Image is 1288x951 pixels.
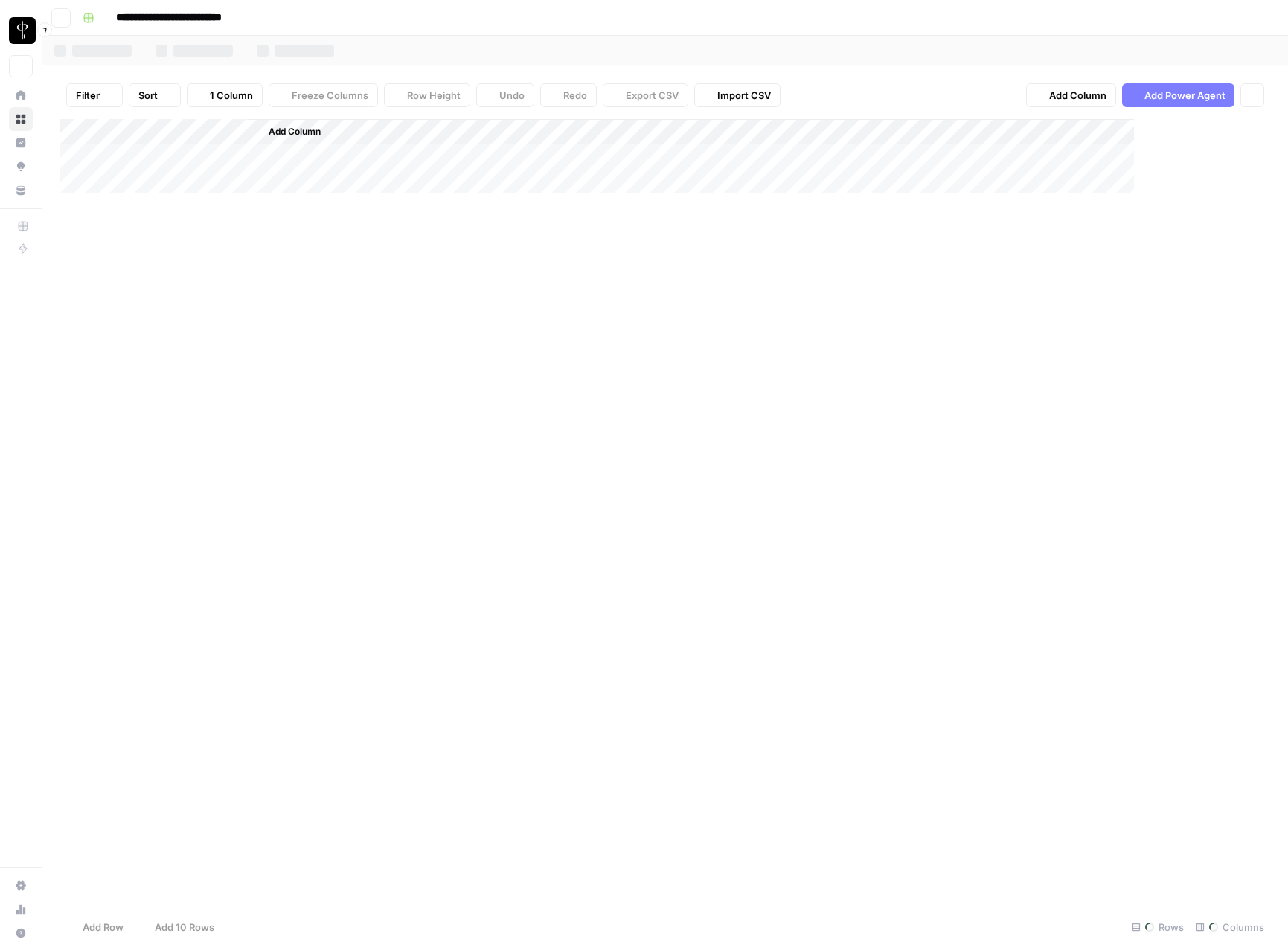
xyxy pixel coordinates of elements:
[9,12,33,49] button: Workspace: LP Production Workloads
[9,131,33,155] a: Insights
[292,88,368,103] span: Freeze Columns
[210,88,253,103] span: 1 Column
[249,122,327,141] button: Add Column
[476,83,534,107] button: Undo
[76,88,100,103] span: Filter
[1144,88,1225,103] span: Add Power Agent
[9,107,33,131] a: Browse
[132,915,223,939] button: Add 10 Rows
[9,179,33,202] a: Your Data
[60,915,132,939] button: Add Row
[9,83,33,107] a: Home
[187,83,263,107] button: 1 Column
[9,921,33,945] button: Help + Support
[694,83,781,107] button: Import CSV
[83,920,124,935] span: Add Row
[1026,83,1116,107] button: Add Column
[563,88,587,103] span: Redo
[499,88,525,103] span: Undo
[1049,88,1106,103] span: Add Column
[407,88,461,103] span: Row Height
[269,83,378,107] button: Freeze Columns
[717,88,771,103] span: Import CSV
[603,83,688,107] button: Export CSV
[626,88,679,103] span: Export CSV
[9,155,33,179] a: Opportunities
[384,83,470,107] button: Row Height
[9,17,36,44] img: LP Production Workloads Logo
[540,83,597,107] button: Redo
[1126,915,1190,939] div: Rows
[9,897,33,921] a: Usage
[1190,915,1270,939] div: Columns
[129,83,181,107] button: Sort
[9,874,33,897] a: Settings
[66,83,123,107] button: Filter
[138,88,158,103] span: Sort
[155,920,214,935] span: Add 10 Rows
[1122,83,1234,107] button: Add Power Agent
[269,125,321,138] span: Add Column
